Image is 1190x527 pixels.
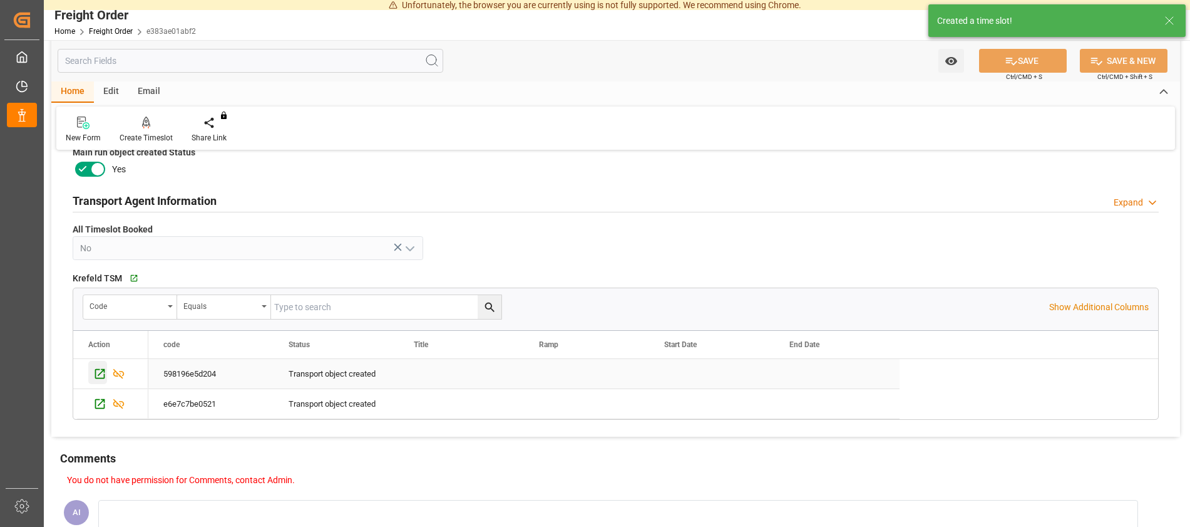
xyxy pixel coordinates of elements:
[73,146,195,159] span: Main run object created Status
[1114,196,1143,209] div: Expand
[94,81,128,103] div: Edit
[289,360,384,389] div: Transport object created
[1080,49,1167,73] button: SAVE & NEW
[89,27,133,36] a: Freight Order
[148,389,274,419] div: e6e7c7be0521
[539,340,558,349] span: Ramp
[289,390,384,419] div: Transport object created
[66,132,101,143] div: New Form
[1097,72,1152,81] span: Ctrl/CMD + Shift + S
[58,49,443,73] input: Search Fields
[88,340,110,349] div: Action
[478,295,501,319] button: search button
[148,389,900,419] div: Press SPACE to select this row.
[1049,301,1149,314] p: Show Additional Columns
[414,340,428,349] span: Title
[128,81,170,103] div: Email
[399,239,418,258] button: open menu
[73,359,148,389] div: Press SPACE to select this row.
[789,340,819,349] span: End Date
[112,163,126,176] span: Yes
[54,6,196,24] div: Freight Order
[148,359,274,389] div: 598196e5d204
[938,49,964,73] button: open menu
[90,298,163,312] div: code
[271,295,501,319] input: Type to search
[183,298,257,312] div: Equals
[664,340,697,349] span: Start Date
[73,223,153,236] span: All Timeslot Booked
[979,49,1067,73] button: SAVE
[937,14,1152,28] div: Created a time slot!
[120,132,173,143] div: Create Timeslot
[73,192,217,209] h2: Transport Agent Information
[51,81,94,103] div: Home
[148,359,900,389] div: Press SPACE to select this row.
[177,295,271,319] button: open menu
[54,27,75,36] a: Home
[73,389,148,419] div: Press SPACE to select this row.
[289,340,310,349] span: Status
[60,450,116,467] h2: Comments
[67,474,1161,487] p: You do not have permission for Comments, contact Admin.
[163,340,180,349] span: code
[1006,72,1042,81] span: Ctrl/CMD + S
[83,295,177,319] button: open menu
[73,272,122,285] span: Krefeld TSM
